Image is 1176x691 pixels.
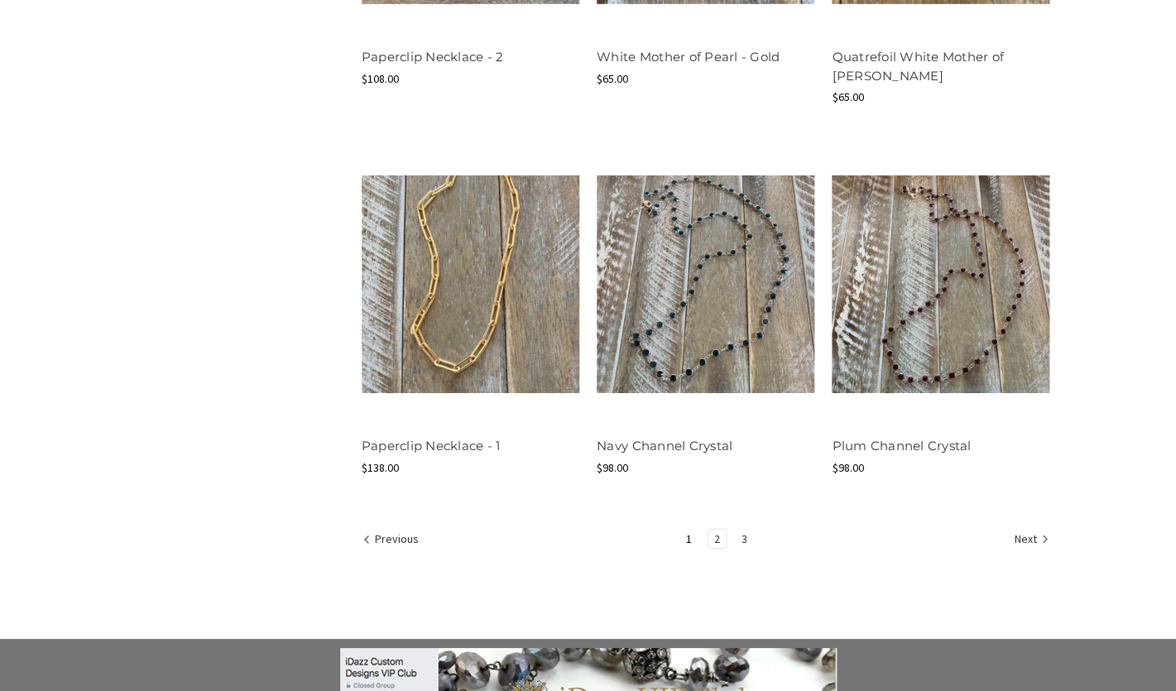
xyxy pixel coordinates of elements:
span: $65.00 [597,71,628,86]
a: Page 1 of 3 [680,530,698,548]
a: Navy Channel Crystal [597,141,814,428]
a: Quatrefoil White Mother of [PERSON_NAME] [832,49,1004,84]
img: Paperclip Necklace - 1 [362,175,579,393]
a: White Mother of Pearl - Gold [597,49,780,65]
a: Paperclip Necklace - 1 [362,438,501,453]
a: Paperclip Necklace - 2 [362,49,504,65]
span: $98.00 [832,460,863,475]
a: Page 3 of 3 [736,530,753,548]
a: Previous [362,530,425,551]
span: $138.00 [362,460,399,475]
nav: pagination [362,529,1050,552]
a: Plum Channel Crystal [832,141,1049,428]
a: Plum Channel Crystal [832,438,971,453]
a: Next [1009,530,1049,551]
a: Paperclip Necklace - 1 [362,141,579,428]
span: $108.00 [362,71,399,86]
a: Navy Channel Crystal [597,438,732,453]
img: Navy Channel Crystal [597,175,814,393]
a: Page 2 of 3 [708,530,726,548]
span: $65.00 [832,89,863,104]
img: Plum Channel Crystal [832,175,1049,393]
span: $98.00 [597,460,628,475]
